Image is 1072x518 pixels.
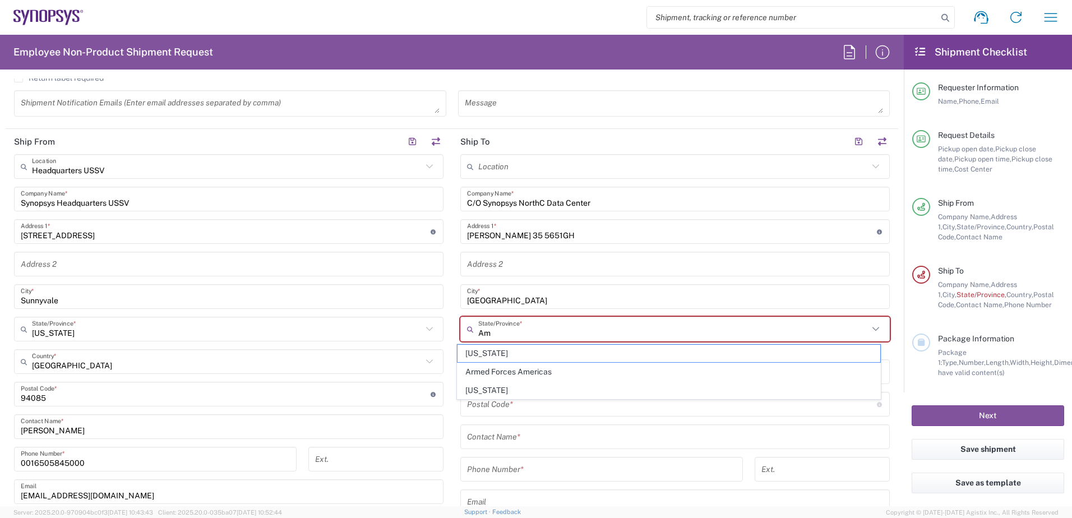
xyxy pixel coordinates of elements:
h2: Ship To [460,136,490,147]
span: Package Information [938,334,1014,343]
span: Pickup open time, [954,155,1011,163]
span: Contact Name [956,233,1002,241]
div: This field is required [460,341,890,351]
span: Armed Forces Americas [458,363,881,381]
button: Save shipment [912,439,1064,460]
span: Contact Name, [956,300,1004,309]
span: Name, [938,97,959,105]
span: Ship From [938,198,974,207]
span: Ship To [938,266,964,275]
a: Support [464,508,492,515]
span: Client: 2025.20.0-035ba07 [158,509,282,516]
span: [DATE] 10:43:43 [108,509,153,516]
button: Next [912,405,1064,426]
span: Type, [942,358,959,367]
h2: Shipment Checklist [914,45,1027,59]
span: Request Details [938,131,995,140]
span: City, [942,290,957,299]
h2: Employee Non-Product Shipment Request [13,45,213,59]
span: Length, [986,358,1010,367]
span: Phone Number [1004,300,1052,309]
span: Phone, [959,97,981,105]
span: Country, [1006,223,1033,231]
span: [US_STATE] [458,382,881,399]
span: State/Province, [957,223,1006,231]
span: Width, [1010,358,1031,367]
span: Server: 2025.20.0-970904bc0f3 [13,509,153,516]
span: [US_STATE] [458,345,881,362]
span: Height, [1031,358,1054,367]
span: Requester Information [938,83,1019,92]
input: Shipment, tracking or reference number [647,7,937,28]
span: City, [942,223,957,231]
button: Save as template [912,473,1064,493]
span: Cost Center [954,165,992,173]
span: Company Name, [938,212,991,221]
h2: Ship From [14,136,55,147]
span: Copyright © [DATE]-[DATE] Agistix Inc., All Rights Reserved [886,507,1059,517]
a: Feedback [492,508,521,515]
span: Email [981,97,999,105]
span: [DATE] 10:52:44 [237,509,282,516]
span: State/Province, [957,290,1006,299]
span: Company Name, [938,280,991,289]
span: Number, [959,358,986,367]
span: Country, [1006,290,1033,299]
span: Package 1: [938,348,967,367]
span: Pickup open date, [938,145,995,153]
